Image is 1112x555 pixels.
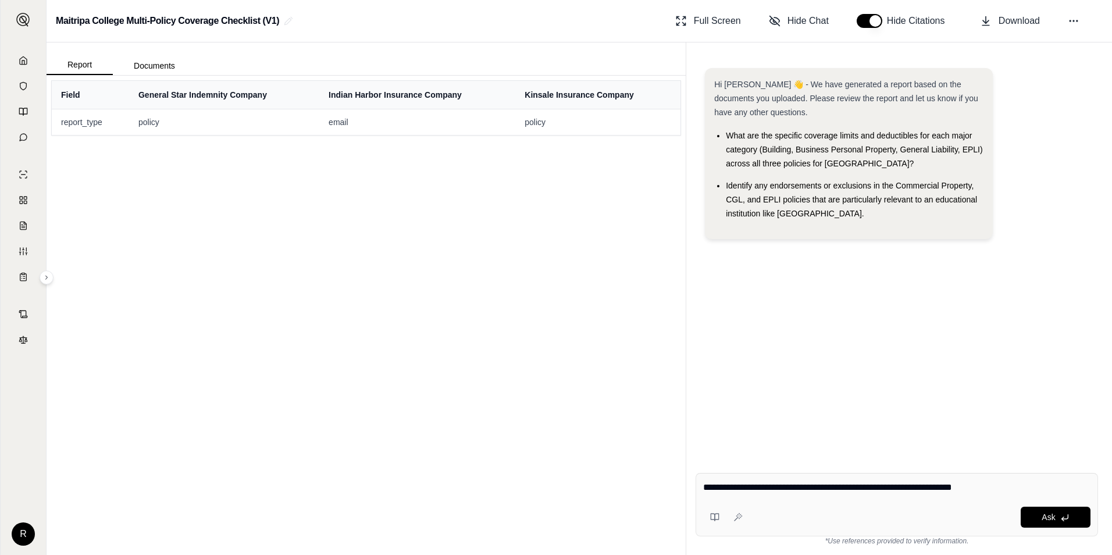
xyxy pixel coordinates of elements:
div: *Use references provided to verify information. [696,536,1098,546]
a: Contract Analysis [8,303,39,326]
button: Ask [1021,507,1090,528]
a: Custom Report [8,240,39,263]
a: Legal Search Engine [8,328,39,351]
button: Report [47,55,113,75]
button: Documents [113,56,196,75]
a: Home [8,49,39,72]
span: Hi [PERSON_NAME] 👋 - We have generated a report based on the documents you uploaded. Please revie... [714,80,978,117]
button: Expand sidebar [40,271,54,284]
th: General Star Indemnity Company [129,81,319,109]
th: Kinsale Insurance Company [515,81,680,109]
span: policy [138,116,310,128]
a: Prompt Library [8,100,39,123]
th: Indian Harbor Insurance Company [319,81,515,109]
a: Coverage Table [8,265,39,289]
span: email [329,116,506,128]
span: Ask [1042,513,1055,522]
span: Full Screen [694,14,741,28]
span: policy [525,116,671,128]
div: R [12,522,35,546]
span: Identify any endorsements or exclusions in the Commercial Property, CGL, and EPLI policies that a... [726,181,977,218]
button: Download [975,9,1045,33]
button: Full Screen [671,9,746,33]
img: Expand sidebar [16,13,30,27]
h2: Maitripa College Multi-Policy Coverage Checklist (V1) [56,10,279,31]
a: Single Policy [8,163,39,186]
span: report_type [61,116,120,128]
a: Claim Coverage [8,214,39,237]
th: Field [52,81,129,109]
button: Hide Chat [764,9,833,33]
span: Hide Citations [887,14,952,28]
button: Expand sidebar [12,8,35,31]
a: Policy Comparisons [8,188,39,212]
span: What are the specific coverage limits and deductibles for each major category (Building, Business... [726,131,982,168]
a: Chat [8,126,39,149]
span: Download [999,14,1040,28]
a: Documents Vault [8,74,39,98]
span: Hide Chat [787,14,829,28]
